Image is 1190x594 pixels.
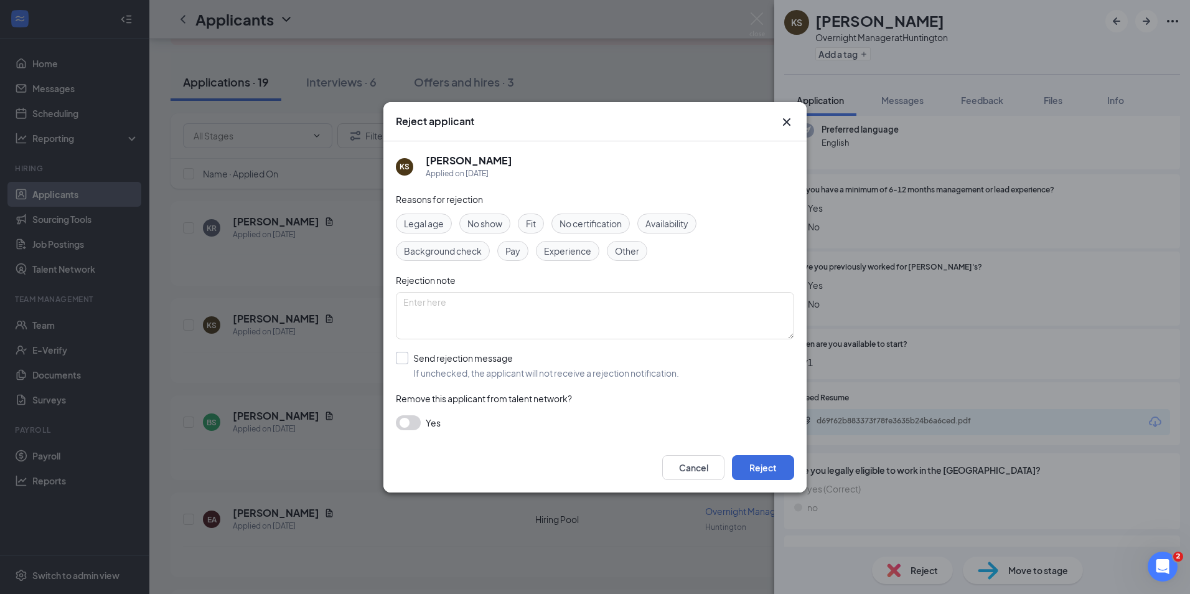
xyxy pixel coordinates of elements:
[396,115,474,128] h3: Reject applicant
[732,455,794,480] button: Reject
[645,217,688,230] span: Availability
[615,244,639,258] span: Other
[779,115,794,130] svg: Cross
[396,275,456,286] span: Rejection note
[400,161,410,172] div: KS
[1173,552,1183,562] span: 2
[426,167,512,180] div: Applied on [DATE]
[544,244,591,258] span: Experience
[526,217,536,230] span: Fit
[426,415,441,430] span: Yes
[404,217,444,230] span: Legal age
[779,115,794,130] button: Close
[662,455,724,480] button: Cancel
[467,217,502,230] span: No show
[505,244,520,258] span: Pay
[404,244,482,258] span: Background check
[396,393,572,404] span: Remove this applicant from talent network?
[1148,552,1178,582] iframe: Intercom live chat
[560,217,622,230] span: No certification
[396,194,483,205] span: Reasons for rejection
[426,154,512,167] h5: [PERSON_NAME]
